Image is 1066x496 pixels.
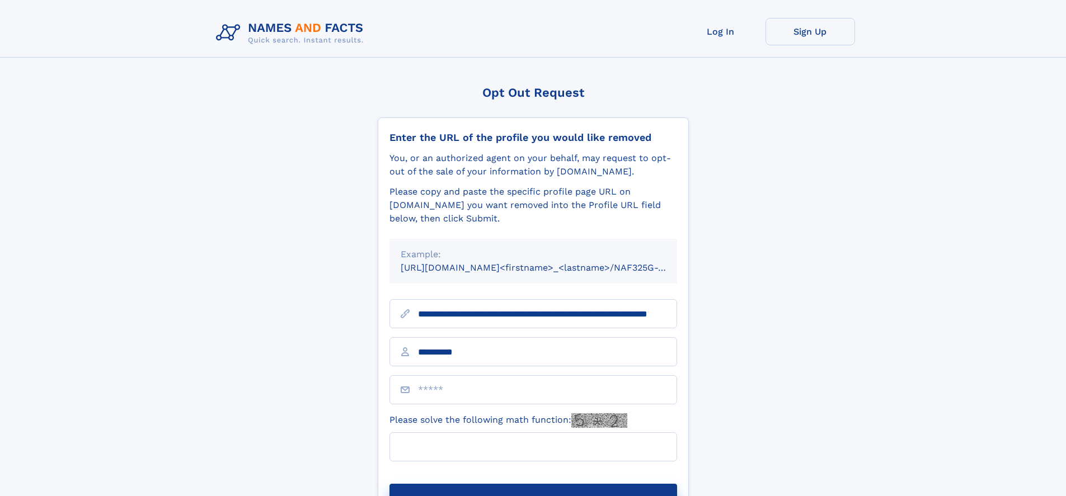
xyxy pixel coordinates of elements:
small: [URL][DOMAIN_NAME]<firstname>_<lastname>/NAF325G-xxxxxxxx [401,262,698,273]
div: Enter the URL of the profile you would like removed [389,131,677,144]
img: Logo Names and Facts [212,18,373,48]
div: Opt Out Request [378,86,689,100]
div: You, or an authorized agent on your behalf, may request to opt-out of the sale of your informatio... [389,152,677,178]
a: Sign Up [766,18,855,45]
div: Please copy and paste the specific profile page URL on [DOMAIN_NAME] you want removed into the Pr... [389,185,677,225]
a: Log In [676,18,766,45]
label: Please solve the following math function: [389,413,627,428]
div: Example: [401,248,666,261]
